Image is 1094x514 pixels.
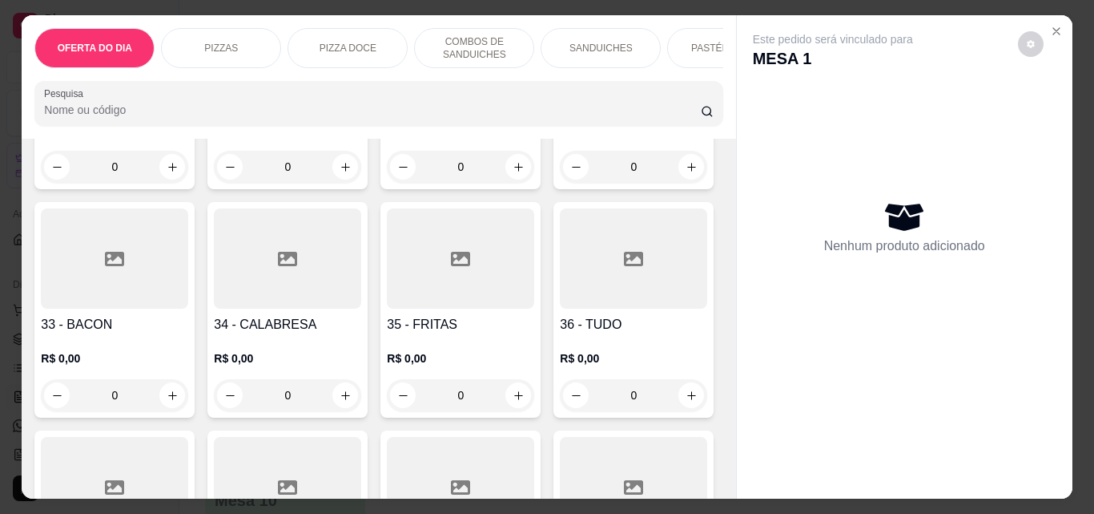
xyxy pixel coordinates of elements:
h4: 33 - BACON [41,315,188,334]
p: Este pedido será vinculado para [753,31,913,47]
input: Pesquisa [44,102,701,118]
p: R$ 0,00 [560,350,707,366]
p: SANDUICHES [569,42,633,55]
h4: 35 - FRITAS [387,315,534,334]
p: COMBOS DE SANDUICHES [428,35,521,61]
p: R$ 0,00 [387,350,534,366]
p: MESA 1 [753,47,913,70]
label: Pesquisa [44,87,89,100]
p: PIZZAS [204,42,238,55]
button: decrease-product-quantity [1018,31,1044,57]
h4: 34 - CALABRESA [214,315,361,334]
p: R$ 0,00 [214,350,361,366]
p: R$ 0,00 [41,350,188,366]
p: OFERTA DO DIA [58,42,132,55]
p: PASTÉIS (14cm) [691,42,763,55]
p: Nenhum produto adicionado [824,237,985,256]
p: PIZZA DOCE [320,42,376,55]
button: Close [1044,18,1069,44]
h4: 36 - TUDO [560,315,707,334]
